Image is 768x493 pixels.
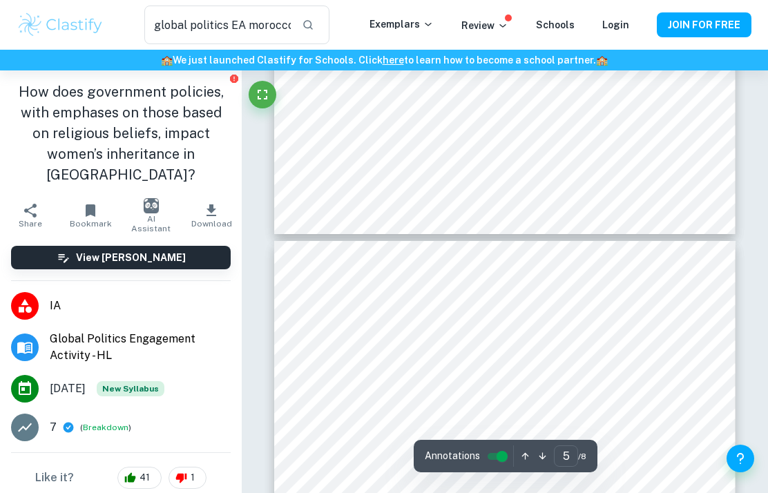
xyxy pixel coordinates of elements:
img: Clastify logo [17,11,104,39]
h6: We just launched Clastify for Schools. Click to learn how to become a school partner. [3,52,765,68]
input: Search for any exemplars... [144,6,291,44]
a: Login [602,19,629,30]
button: Download [182,196,242,235]
span: 1 [183,471,202,485]
h6: View [PERSON_NAME] [76,250,186,265]
span: Global Politics Engagement Activity - HL [50,331,231,364]
button: JOIN FOR FREE [657,12,751,37]
img: AI Assistant [144,198,159,213]
span: New Syllabus [97,381,164,396]
span: 🏫 [596,55,608,66]
span: 🏫 [161,55,173,66]
a: here [383,55,404,66]
div: Starting from the May 2026 session, the Global Politics Engagement Activity requirements have cha... [97,381,164,396]
h1: How does government policies, with emphases on those based on religious beliefs, impact women’s i... [11,81,231,185]
button: Fullscreen [249,81,276,108]
p: Review [461,18,508,33]
button: AI Assistant [121,196,182,235]
div: 1 [169,467,207,489]
button: Report issue [229,73,239,84]
span: Download [191,219,232,229]
a: Schools [536,19,575,30]
button: Breakdown [83,421,128,434]
p: 7 [50,419,57,436]
span: ( ) [80,421,131,434]
h6: Like it? [35,470,74,486]
button: Bookmark [61,196,122,235]
span: AI Assistant [129,214,173,233]
span: Share [19,219,42,229]
span: / 8 [578,450,586,463]
span: Annotations [425,449,480,463]
span: IA [50,298,231,314]
div: 41 [117,467,162,489]
span: [DATE] [50,380,86,397]
p: Exemplars [369,17,434,32]
button: Help and Feedback [727,445,754,472]
span: 41 [132,471,157,485]
button: View [PERSON_NAME] [11,246,231,269]
span: Bookmark [70,219,112,229]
